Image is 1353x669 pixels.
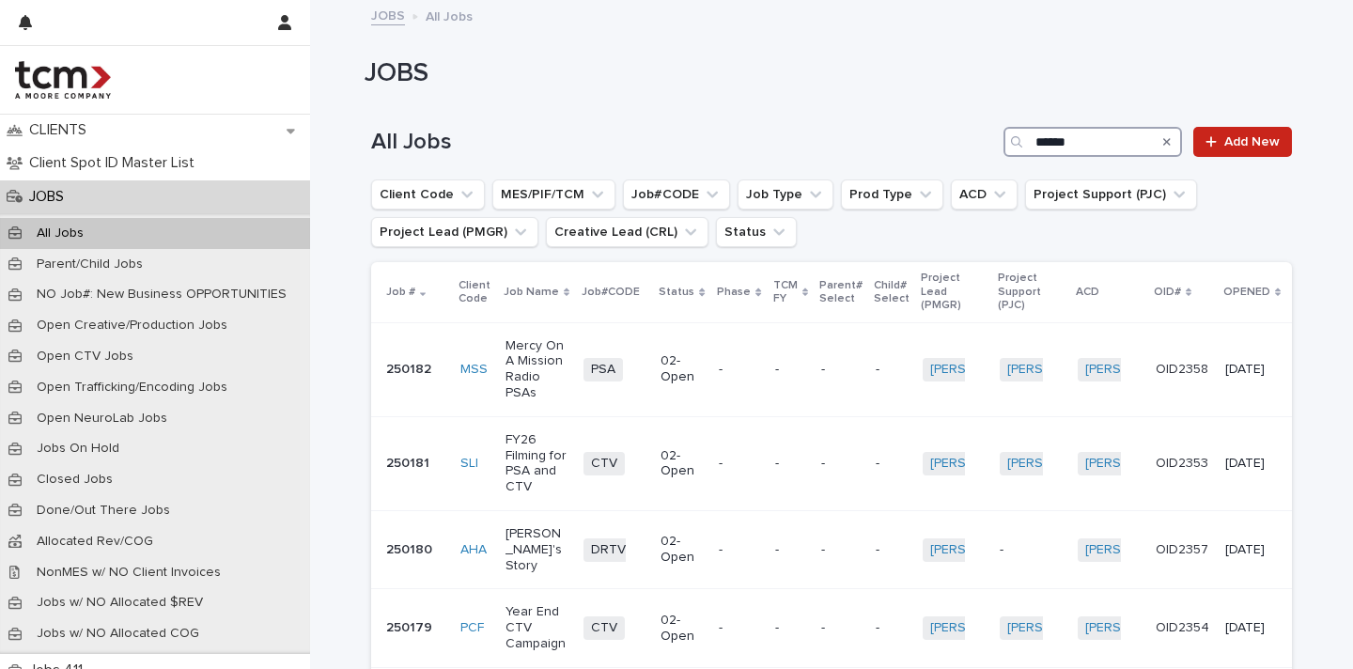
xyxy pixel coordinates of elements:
[821,542,861,558] p: -
[386,362,445,378] p: 250182
[22,188,79,206] p: JOBS
[583,452,625,475] span: CTV
[386,620,445,636] p: 250179
[1225,620,1279,636] p: [DATE]
[22,121,101,139] p: CLIENTS
[876,456,908,472] p: -
[1025,179,1197,210] button: Project Support (PJC)
[819,275,863,310] p: Parent# Select
[22,411,182,427] p: Open NeuroLab Jobs
[505,432,568,495] p: FY26 Filming for PSA and CTV
[1225,542,1279,558] p: [DATE]
[719,456,759,472] p: -
[876,620,908,636] p: -
[371,4,405,25] a: JOBS
[1085,456,1220,472] a: [PERSON_NAME]-TCM
[1225,362,1279,378] p: [DATE]
[1007,456,1142,472] a: [PERSON_NAME]-TCM
[821,620,861,636] p: -
[661,613,704,645] p: 02-Open
[738,179,833,210] button: Job Type
[874,275,910,310] p: Child# Select
[998,268,1065,316] p: Project Support (PJC)
[876,542,908,558] p: -
[1000,542,1063,558] p: -
[22,380,242,396] p: Open Trafficking/Encoding Jobs
[460,362,488,378] a: MSS
[22,503,185,519] p: Done/Out There Jobs
[1003,127,1182,157] input: Search
[717,282,751,303] p: Phase
[22,154,210,172] p: Client Spot ID Master List
[775,620,806,636] p: -
[22,441,134,457] p: Jobs On Hold
[22,257,158,272] p: Parent/Child Jobs
[1156,542,1210,558] p: OID2357
[426,5,473,25] p: All Jobs
[1085,542,1220,558] a: [PERSON_NAME]-TCM
[460,456,478,472] a: SLI
[930,620,1065,636] a: [PERSON_NAME]-TCM
[1085,620,1220,636] a: [PERSON_NAME]-TCM
[492,179,615,210] button: MES/PIF/TCM
[583,538,633,562] span: DRTV
[582,282,640,303] p: Job#CODE
[775,456,806,472] p: -
[22,595,218,611] p: Jobs w/ NO Allocated $REV
[719,542,759,558] p: -
[773,275,798,310] p: TCM FY
[876,362,908,378] p: -
[1225,456,1279,472] p: [DATE]
[841,179,943,210] button: Prod Type
[504,282,559,303] p: Job Name
[1154,282,1181,303] p: OID#
[15,61,111,99] img: 4hMmSqQkux38exxPVZHQ
[546,217,708,247] button: Creative Lead (CRL)
[661,448,704,480] p: 02-Open
[505,604,568,651] p: Year End CTV Campaign
[1007,362,1142,378] a: [PERSON_NAME]-TCM
[583,358,623,381] span: PSA
[659,282,694,303] p: Status
[22,534,168,550] p: Allocated Rev/COG
[921,268,988,316] p: Project Lead (PMGR)
[459,275,492,310] p: Client Code
[1156,456,1210,472] p: OID2353
[460,542,487,558] a: AHA
[22,226,99,241] p: All Jobs
[821,362,861,378] p: -
[1156,362,1210,378] p: OID2358
[371,129,996,156] h1: All Jobs
[930,456,1065,472] a: [PERSON_NAME]-TCM
[951,179,1018,210] button: ACD
[371,179,485,210] button: Client Code
[1224,135,1280,148] span: Add New
[1085,362,1223,378] a: [PERSON_NAME] -TCM
[719,362,759,378] p: -
[22,565,236,581] p: NonMES w/ NO Client Invoices
[371,217,538,247] button: Project Lead (PMGR)
[821,456,861,472] p: -
[583,616,625,640] span: CTV
[22,472,128,488] p: Closed Jobs
[22,349,148,365] p: Open CTV Jobs
[1156,620,1210,636] p: OID2354
[719,620,759,636] p: -
[22,626,214,642] p: Jobs w/ NO Allocated COG
[22,318,242,334] p: Open Creative/Production Jobs
[716,217,797,247] button: Status
[386,456,445,472] p: 250181
[1076,282,1099,303] p: ACD
[505,526,568,573] p: [PERSON_NAME]'s Story
[1223,282,1270,303] p: OPENED
[775,362,806,378] p: -
[22,287,302,303] p: NO Job#: New Business OPPORTUNITIES
[460,620,484,636] a: PCF
[365,58,1285,90] h1: JOBS
[1007,620,1142,636] a: [PERSON_NAME]-TCM
[386,542,445,558] p: 250180
[775,542,806,558] p: -
[623,179,730,210] button: Job#CODE
[505,338,568,401] p: Mercy On A Mission Radio PSAs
